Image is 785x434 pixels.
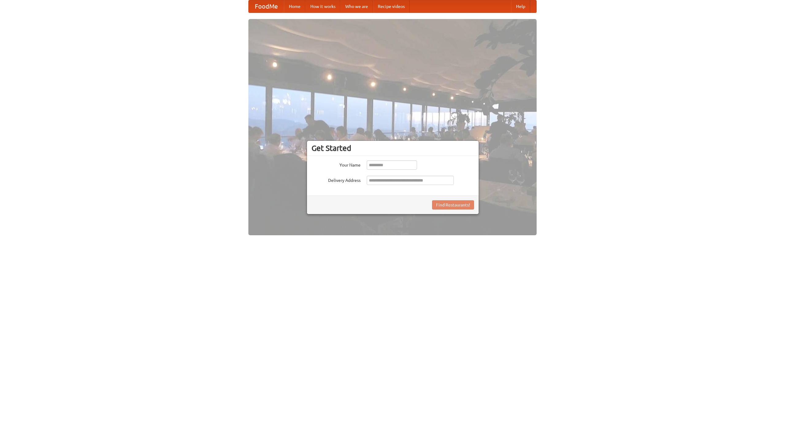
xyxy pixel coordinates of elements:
h3: Get Started [312,144,474,153]
a: Home [284,0,305,13]
a: How it works [305,0,340,13]
a: Recipe videos [373,0,410,13]
a: FoodMe [249,0,284,13]
button: Find Restaurants! [432,200,474,209]
label: Your Name [312,160,361,168]
a: Who we are [340,0,373,13]
a: Help [511,0,530,13]
label: Delivery Address [312,176,361,183]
